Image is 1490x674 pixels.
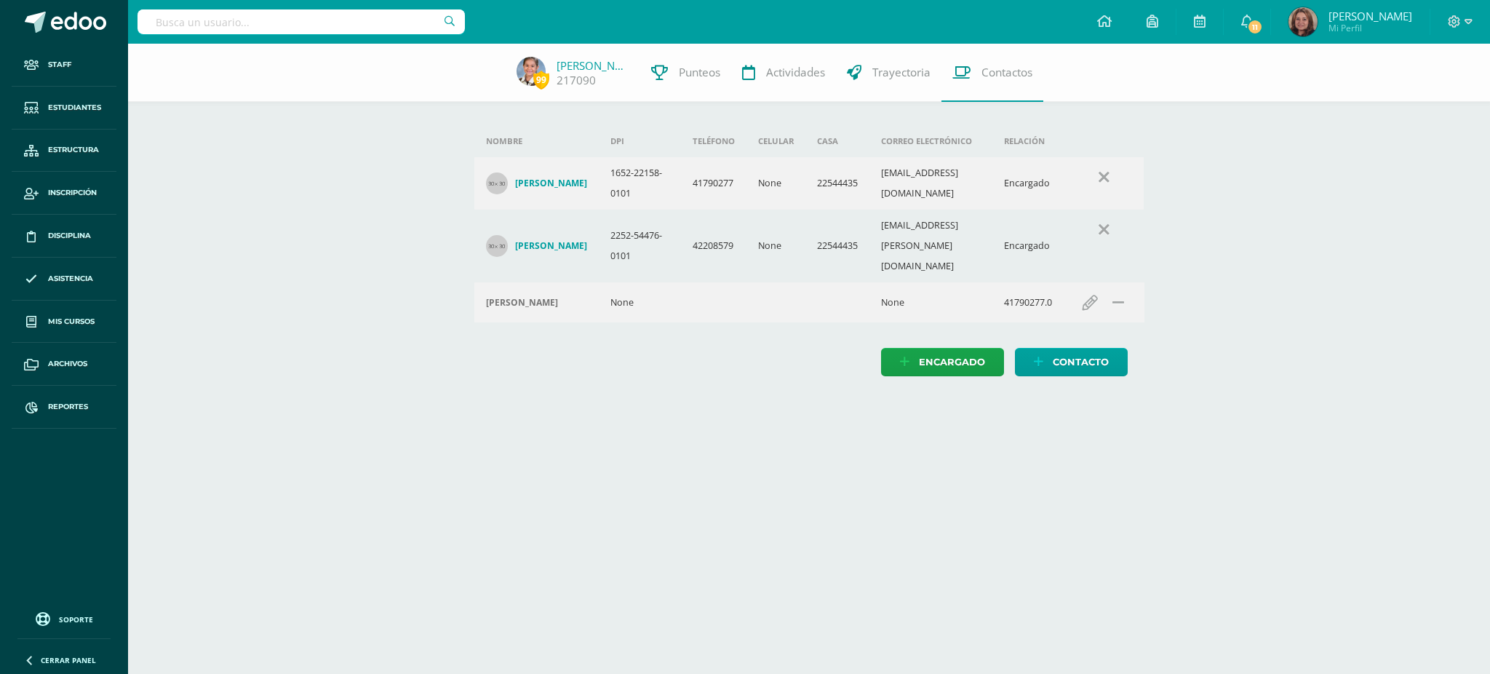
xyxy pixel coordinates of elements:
h4: [PERSON_NAME] [486,297,558,309]
a: Contacto [1015,348,1128,376]
a: Asistencia [12,258,116,301]
td: None [746,157,805,210]
img: 99441d214b277aa2345aedeb418eff62.png [517,57,546,86]
td: 42208579 [681,210,746,282]
span: Trayectoria [872,65,931,80]
td: 41790277 [681,157,746,210]
img: 30x30 [486,173,508,194]
span: Asistencia [48,273,93,285]
td: 41790277.0 [992,282,1064,322]
td: Encargado [992,157,1064,210]
span: Disciplina [48,230,91,242]
span: [PERSON_NAME] [1328,9,1412,23]
a: Disciplina [12,215,116,258]
div: Velasquez Tania [486,297,587,309]
th: Casa [805,125,869,157]
a: Trayectoria [836,44,941,102]
a: Estudiantes [12,87,116,130]
span: Cerrar panel [41,655,96,665]
a: 217090 [557,73,596,88]
td: None [599,282,682,322]
th: Nombre [474,125,599,157]
img: 30x30 [486,235,508,257]
td: [EMAIL_ADDRESS][DOMAIN_NAME] [869,157,992,210]
span: Encargado [919,349,985,376]
a: Archivos [12,343,116,386]
span: 11 [1247,19,1263,35]
td: None [746,210,805,282]
a: Punteos [640,44,731,102]
th: DPI [599,125,682,157]
span: Estructura [48,144,99,156]
a: Actividades [731,44,836,102]
a: [PERSON_NAME] [486,173,587,194]
h4: [PERSON_NAME] [515,178,587,189]
a: Staff [12,44,116,87]
span: Estudiantes [48,102,101,114]
td: 22544435 [805,210,869,282]
th: Relación [992,125,1064,157]
a: Estructura [12,130,116,173]
span: Contacto [1053,349,1109,376]
td: 1652-22158-0101 [599,157,682,210]
span: 99 [533,71,549,89]
h4: [PERSON_NAME] [515,240,587,252]
span: Reportes [48,401,88,413]
a: Soporte [17,608,111,628]
a: Mis cursos [12,301,116,344]
a: [PERSON_NAME] [557,58,629,73]
a: Encargado [881,348,1004,376]
td: 22544435 [805,157,869,210]
span: Inscripción [48,187,97,199]
span: Contactos [981,65,1032,80]
th: Correo electrónico [869,125,992,157]
img: b20be52476d037d2dd4fed11a7a31884.png [1288,7,1318,36]
td: [EMAIL_ADDRESS][PERSON_NAME][DOMAIN_NAME] [869,210,992,282]
span: Actividades [766,65,825,80]
a: Inscripción [12,172,116,215]
span: Soporte [59,614,93,625]
span: Archivos [48,358,87,370]
span: Staff [48,59,71,71]
a: Contactos [941,44,1043,102]
input: Busca un usuario... [138,9,465,34]
a: [PERSON_NAME] [486,235,587,257]
td: Encargado [992,210,1064,282]
span: Mi Perfil [1328,22,1412,34]
td: 2252-54476-0101 [599,210,682,282]
td: None [869,282,992,322]
span: Punteos [679,65,720,80]
th: Celular [746,125,805,157]
span: Mis cursos [48,316,95,328]
a: Reportes [12,386,116,429]
th: Teléfono [681,125,746,157]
